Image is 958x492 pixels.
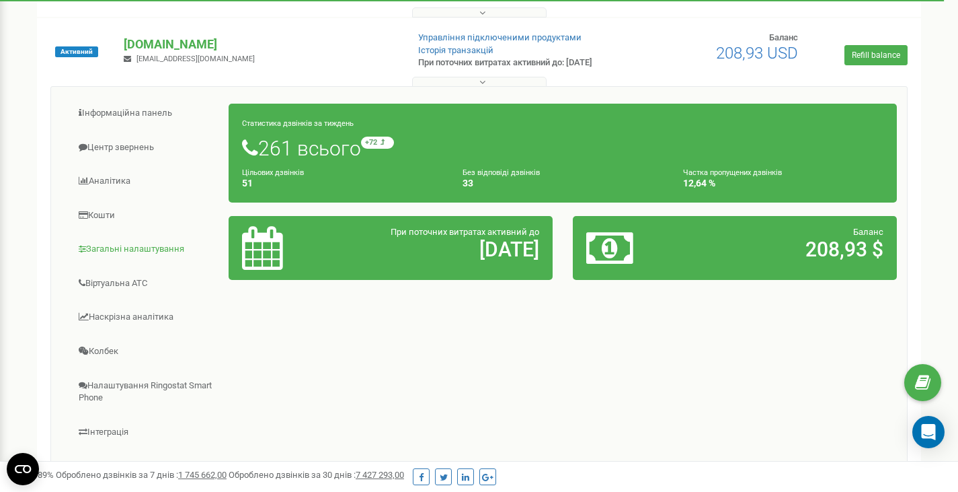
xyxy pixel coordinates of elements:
[242,119,354,128] small: Статистика дзвінків за тиждень
[769,32,798,42] span: Баланс
[242,137,883,160] h1: 261 всього
[844,45,908,65] a: Refill balance
[356,470,404,480] u: 7 427 293,00
[61,199,229,232] a: Кошти
[61,131,229,164] a: Центр звернень
[716,44,798,63] span: 208,93 USD
[61,267,229,300] a: Віртуальна АТС
[242,178,442,188] h4: 51
[136,55,255,63] span: [EMAIL_ADDRESS][DOMAIN_NAME]
[61,301,229,334] a: Наскрізна аналітика
[178,470,227,480] u: 1 745 662,00
[418,45,493,55] a: Історія транзакцій
[912,416,945,448] div: Open Intercom Messenger
[242,168,304,177] small: Цільових дзвінків
[61,335,229,368] a: Колбек
[61,165,229,198] a: Аналiтика
[61,233,229,266] a: Загальні налаштування
[61,370,229,415] a: Налаштування Ringostat Smart Phone
[463,168,540,177] small: Без відповіді дзвінків
[361,137,394,149] small: +72
[418,57,617,69] p: При поточних витратах активний до: [DATE]
[683,168,782,177] small: Частка пропущених дзвінків
[61,416,229,449] a: Інтеграція
[391,227,539,237] span: При поточних витратах активний до
[348,238,539,260] h2: [DATE]
[418,32,582,42] a: Управління підключеними продуктами
[124,36,396,53] p: [DOMAIN_NAME]
[853,227,883,237] span: Баланс
[229,470,404,480] span: Оброблено дзвінків за 30 днів :
[692,238,883,260] h2: 208,93 $
[55,46,98,57] span: Активний
[7,453,39,485] button: Open CMP widget
[56,470,227,480] span: Оброблено дзвінків за 7 днів :
[61,450,229,483] a: Mini CRM
[61,97,229,130] a: Інформаційна панель
[683,178,883,188] h4: 12,64 %
[463,178,663,188] h4: 33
